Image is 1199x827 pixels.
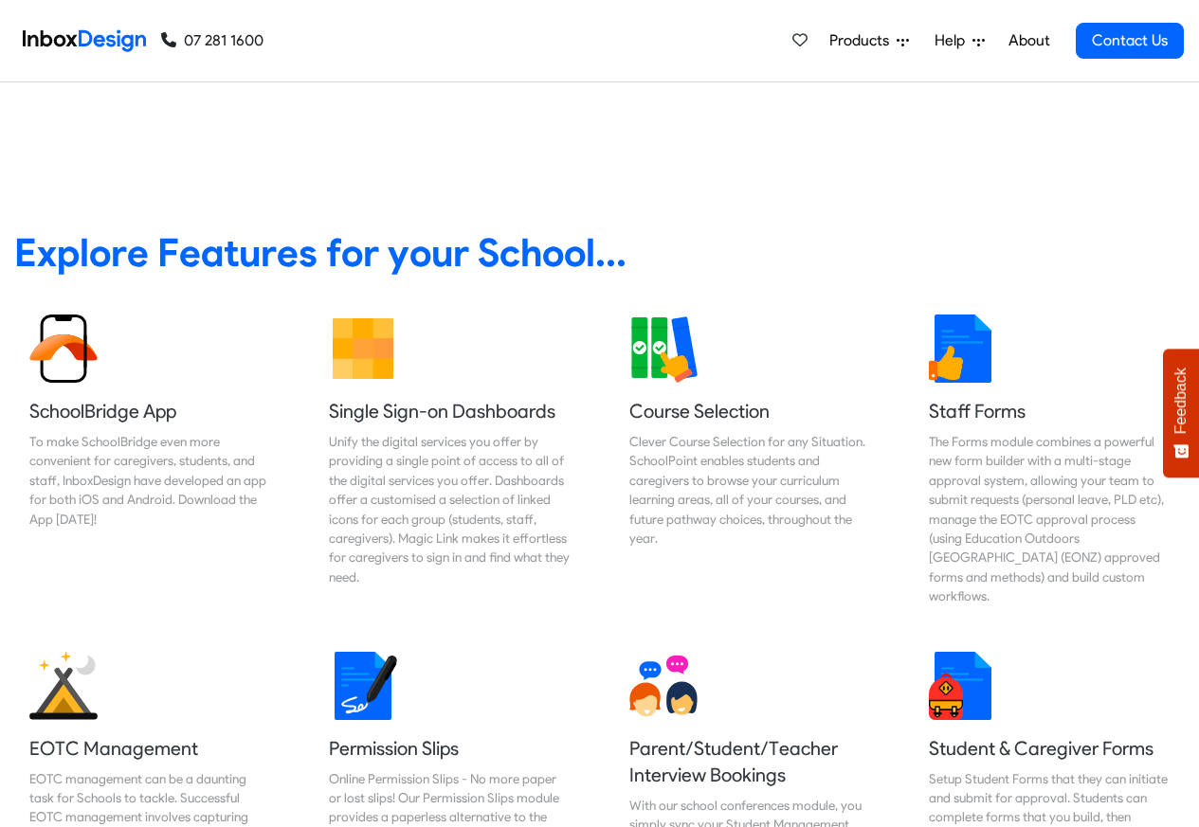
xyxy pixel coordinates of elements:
a: Single Sign-on Dashboards Unify the digital services you offer by providing a single point of acc... [314,299,585,621]
a: Products [822,22,917,60]
img: 2022_01_13_icon_student_form.svg [929,652,997,720]
h5: Single Sign-on Dashboards [329,398,570,424]
a: 07 281 1600 [161,29,263,52]
a: Course Selection Clever Course Selection for any Situation. SchoolPoint enables students and care... [614,299,885,621]
span: Help [935,29,972,52]
img: 2022_01_13_icon_grid.svg [329,315,397,383]
div: Clever Course Selection for any Situation. SchoolPoint enables students and caregivers to browse ... [629,432,870,548]
div: To make SchoolBridge even more convenient for caregivers, students, and staff, InboxDesign have d... [29,432,270,529]
button: Feedback - Show survey [1163,349,1199,477]
h5: Staff Forms [929,398,1170,424]
a: Staff Forms The Forms module combines a powerful new form builder with a multi-stage approval sys... [914,299,1185,621]
img: 2022_01_18_icon_signature.svg [329,652,397,720]
heading: Explore Features for your School... [14,228,1185,277]
h5: Permission Slips [329,735,570,762]
h5: Course Selection [629,398,870,424]
span: Products [829,29,897,52]
h5: SchoolBridge App [29,398,270,424]
img: 2022_01_25_icon_eonz.svg [29,652,98,720]
h5: Student & Caregiver Forms [929,735,1170,762]
h5: EOTC Management [29,735,270,762]
div: Unify the digital services you offer by providing a single point of access to all of the digital ... [329,432,570,586]
a: Help [927,22,992,60]
a: Contact Us [1076,23,1184,59]
img: 2022_01_13_icon_sb_app.svg [29,315,98,383]
span: Feedback [1172,368,1190,434]
div: The Forms module combines a powerful new form builder with a multi-stage approval system, allowin... [929,432,1170,606]
a: SchoolBridge App To make SchoolBridge even more convenient for caregivers, students, and staff, I... [14,299,285,621]
a: About [1003,22,1055,60]
h5: Parent/Student/Teacher Interview Bookings [629,735,870,788]
img: 2022_01_13_icon_course_selection.svg [629,315,698,383]
img: 2022_01_13_icon_conversation.svg [629,652,698,720]
img: 2022_01_13_icon_thumbsup.svg [929,315,997,383]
